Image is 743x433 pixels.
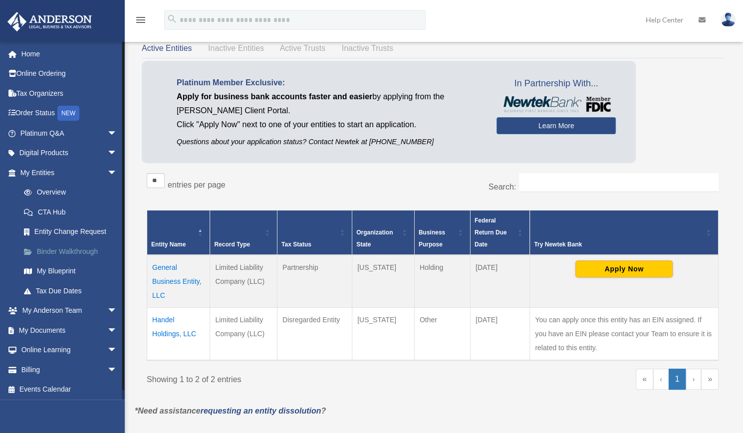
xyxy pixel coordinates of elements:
[7,340,132,360] a: Online Learningarrow_drop_down
[201,407,321,415] a: requesting an entity dissolution
[489,183,516,191] label: Search:
[496,76,616,92] span: In Partnership With...
[7,301,132,321] a: My Anderson Teamarrow_drop_down
[210,255,277,308] td: Limited Liability Company (LLC)
[356,229,393,248] span: Organization State
[686,369,701,390] a: Next
[135,14,147,26] i: menu
[280,44,326,52] span: Active Trusts
[14,261,132,281] a: My Blueprint
[7,123,132,143] a: Platinum Q&Aarrow_drop_down
[168,181,226,189] label: entries per page
[7,360,132,380] a: Billingarrow_drop_down
[352,307,414,360] td: [US_STATE]
[151,241,186,248] span: Entity Name
[701,369,719,390] a: Last
[669,369,686,390] a: 1
[7,380,132,400] a: Events Calendar
[210,307,277,360] td: Limited Liability Company (LLC)
[208,44,264,52] span: Inactive Entities
[107,163,127,183] span: arrow_drop_down
[636,369,653,390] a: First
[7,64,132,84] a: Online Ordering
[177,136,482,148] p: Questions about your application status? Contact Newtek at [PHONE_NUMBER]
[177,76,482,90] p: Platinum Member Exclusive:
[210,210,277,255] th: Record Type: Activate to sort
[277,307,352,360] td: Disregarded Entity
[14,183,127,203] a: Overview
[4,12,95,31] img: Anderson Advisors Platinum Portal
[530,307,719,360] td: You can apply once this entity has an EIN assigned. If you have an EIN please contact your Team t...
[277,255,352,308] td: Partnership
[352,210,414,255] th: Organization State: Activate to sort
[7,103,132,124] a: Order StatusNEW
[501,96,611,112] img: NewtekBankLogoSM.png
[107,123,127,144] span: arrow_drop_down
[475,217,507,248] span: Federal Return Due Date
[530,210,719,255] th: Try Newtek Bank : Activate to sort
[107,301,127,321] span: arrow_drop_down
[135,407,326,415] em: *Need assistance ?
[147,210,210,255] th: Entity Name: Activate to invert sorting
[352,255,414,308] td: [US_STATE]
[14,281,132,301] a: Tax Due Dates
[414,255,470,308] td: Holding
[575,260,673,277] button: Apply Now
[470,255,529,308] td: [DATE]
[142,44,192,52] span: Active Entities
[414,307,470,360] td: Other
[414,210,470,255] th: Business Purpose: Activate to sort
[7,44,132,64] a: Home
[419,229,445,248] span: Business Purpose
[14,202,132,222] a: CTA Hub
[107,143,127,164] span: arrow_drop_down
[653,369,669,390] a: Previous
[147,307,210,360] td: Handel Holdings, LLC
[107,340,127,361] span: arrow_drop_down
[721,12,736,27] img: User Pic
[147,255,210,308] td: General Business Entity, LLC
[177,118,482,132] p: Click "Apply Now" next to one of your entities to start an application.
[167,13,178,24] i: search
[7,143,132,163] a: Digital Productsarrow_drop_down
[57,106,79,121] div: NEW
[277,210,352,255] th: Tax Status: Activate to sort
[7,83,132,103] a: Tax Organizers
[534,238,703,250] div: Try Newtek Bank
[281,241,311,248] span: Tax Status
[7,163,132,183] a: My Entitiesarrow_drop_down
[7,320,132,340] a: My Documentsarrow_drop_down
[14,222,132,242] a: Entity Change Request
[14,241,132,261] a: Binder Walkthrough
[177,92,372,101] span: Apply for business bank accounts faster and easier
[107,320,127,341] span: arrow_drop_down
[107,360,127,380] span: arrow_drop_down
[496,117,616,134] a: Learn More
[214,241,250,248] span: Record Type
[135,17,147,26] a: menu
[147,369,425,387] div: Showing 1 to 2 of 2 entries
[470,210,529,255] th: Federal Return Due Date: Activate to sort
[177,90,482,118] p: by applying from the [PERSON_NAME] Client Portal.
[470,307,529,360] td: [DATE]
[342,44,393,52] span: Inactive Trusts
